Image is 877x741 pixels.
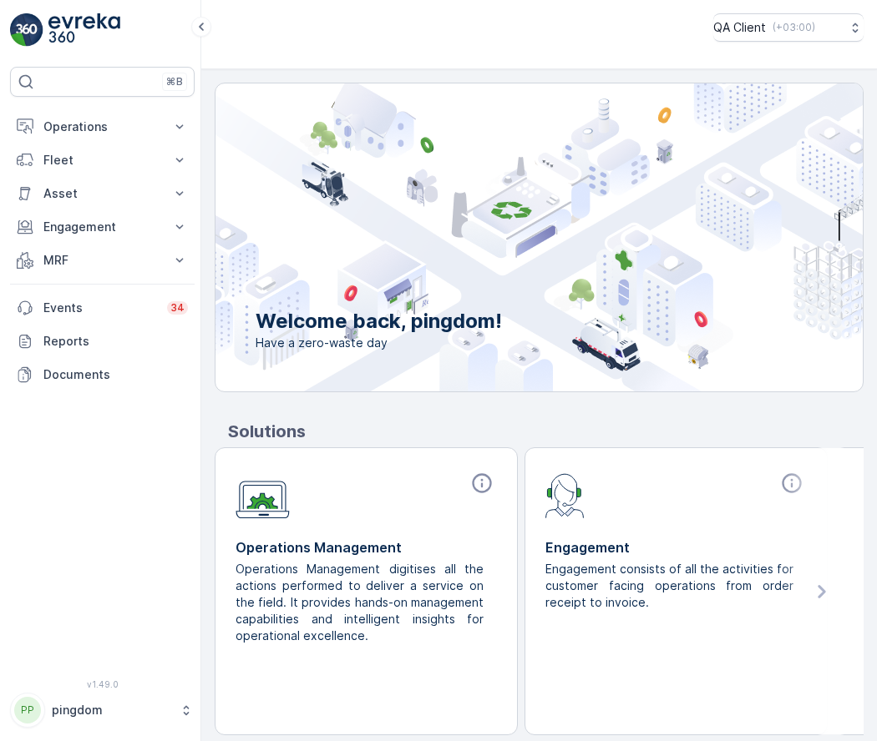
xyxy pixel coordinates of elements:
[10,210,195,244] button: Engagement
[43,333,188,350] p: Reports
[236,471,290,519] img: module-icon
[236,537,497,557] p: Operations Management
[43,152,161,169] p: Fleet
[256,335,502,351] span: Have a zero-waste day
[43,185,161,202] p: Asset
[48,13,120,47] img: logo_light-DOdMpM7g.png
[236,561,484,644] p: Operations Management digitises all the actions performed to deliver a service on the field. It p...
[10,693,195,728] button: PPpingdom
[545,471,585,518] img: module-icon
[166,75,183,88] p: ⌘B
[170,301,185,315] p: 34
[10,13,43,47] img: logo
[713,13,864,42] button: QA Client(+03:00)
[10,177,195,210] button: Asset
[10,679,195,689] span: v 1.49.0
[256,308,502,335] p: Welcome back, pingdom!
[43,300,157,316] p: Events
[545,537,807,557] p: Engagement
[43,118,161,135] p: Operations
[10,358,195,391] a: Documents
[43,219,161,235] p: Engagement
[10,291,195,325] a: Events34
[52,702,171,718] p: pingdom
[43,366,188,383] p: Documents
[14,697,41,723] div: PP
[10,325,195,358] a: Reports
[140,83,863,391] img: city illustration
[773,21,815,34] p: ( +03:00 )
[713,19,766,36] p: QA Client
[43,252,161,269] p: MRF
[10,110,195,144] button: Operations
[10,244,195,277] button: MRF
[228,419,864,444] p: Solutions
[10,144,195,177] button: Fleet
[545,561,793,611] p: Engagement consists of all the activities for customer facing operations from order receipt to in...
